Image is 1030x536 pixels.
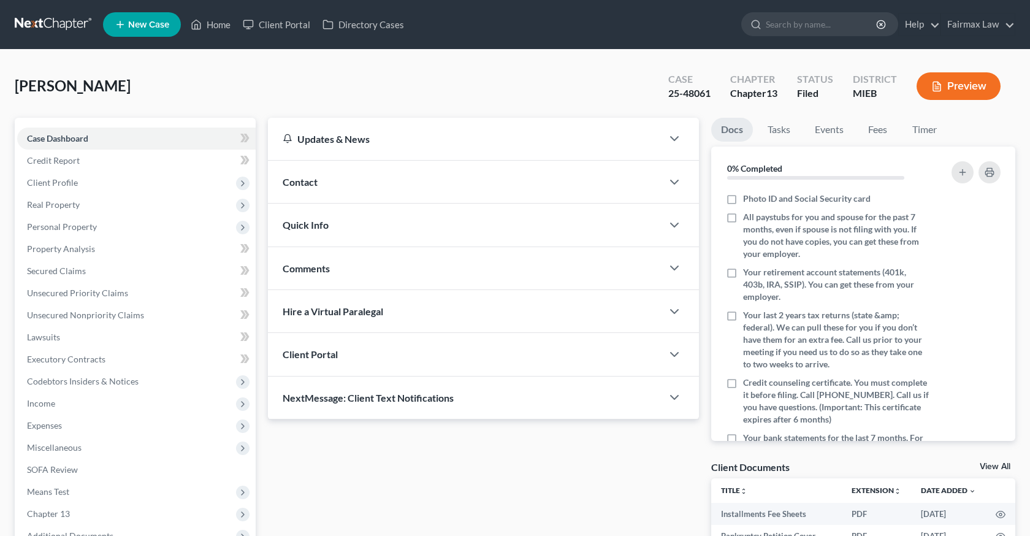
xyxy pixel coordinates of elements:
td: [DATE] [911,503,986,525]
span: Lawsuits [27,332,60,342]
span: Personal Property [27,221,97,232]
a: Unsecured Priority Claims [17,282,256,304]
span: New Case [128,20,169,29]
strong: 0% Completed [727,163,782,174]
div: Case [668,72,711,86]
a: Fees [858,118,898,142]
span: Unsecured Priority Claims [27,288,128,298]
a: Case Dashboard [17,128,256,150]
span: 13 [766,87,777,99]
span: Your last 2 years tax returns (state &amp; federal). We can pull these for you if you don’t have ... [743,309,929,370]
a: View All [980,462,1010,471]
span: Your bank statements for the last 7 months. For all accounts. [743,432,929,456]
div: Client Documents [711,461,790,473]
a: Fairmax Law [941,13,1015,36]
div: 25-48061 [668,86,711,101]
span: Client Profile [27,177,78,188]
span: Your retirement account statements (401k, 403b, IRA, SSIP). You can get these from your employer. [743,266,929,303]
span: Client Portal [283,348,338,360]
div: MIEB [853,86,897,101]
span: Credit Report [27,155,80,166]
a: Executory Contracts [17,348,256,370]
span: Executory Contracts [27,354,105,364]
a: SOFA Review [17,459,256,481]
input: Search by name... [766,13,878,36]
span: Comments [283,262,330,274]
a: Unsecured Nonpriority Claims [17,304,256,326]
span: Case Dashboard [27,133,88,144]
a: Timer [902,118,947,142]
span: Quick Info [283,219,329,231]
a: Extensionunfold_more [852,486,901,495]
i: unfold_more [894,488,901,495]
a: Events [805,118,853,142]
span: Income [27,398,55,408]
i: expand_more [969,488,976,495]
td: Installments Fee Sheets [711,503,842,525]
span: Contact [283,176,318,188]
a: Secured Claims [17,260,256,282]
span: Miscellaneous [27,442,82,453]
a: Lawsuits [17,326,256,348]
span: Photo ID and Social Security card [743,193,871,205]
div: Chapter [730,72,777,86]
td: PDF [842,503,911,525]
a: Docs [711,118,753,142]
span: NextMessage: Client Text Notifications [283,392,454,404]
div: Updates & News [283,132,647,145]
span: Secured Claims [27,266,86,276]
a: Credit Report [17,150,256,172]
a: Client Portal [237,13,316,36]
span: All paystubs for you and spouse for the past 7 months, even if spouse is not filing with you. If ... [743,211,929,260]
a: Help [899,13,940,36]
span: Means Test [27,486,69,497]
a: Property Analysis [17,238,256,260]
span: Hire a Virtual Paralegal [283,305,383,317]
button: Preview [917,72,1001,100]
a: Titleunfold_more [721,486,747,495]
span: SOFA Review [27,464,78,475]
span: Real Property [27,199,80,210]
a: Date Added expand_more [921,486,976,495]
span: Chapter 13 [27,508,70,519]
span: Expenses [27,420,62,431]
div: Status [797,72,833,86]
span: Codebtors Insiders & Notices [27,376,139,386]
div: Filed [797,86,833,101]
a: Tasks [758,118,800,142]
span: Property Analysis [27,243,95,254]
span: Credit counseling certificate. You must complete it before filing. Call [PHONE_NUMBER]. Call us i... [743,377,929,426]
div: Chapter [730,86,777,101]
div: District [853,72,897,86]
span: Unsecured Nonpriority Claims [27,310,144,320]
i: unfold_more [740,488,747,495]
a: Directory Cases [316,13,410,36]
span: [PERSON_NAME] [15,77,131,94]
a: Home [185,13,237,36]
